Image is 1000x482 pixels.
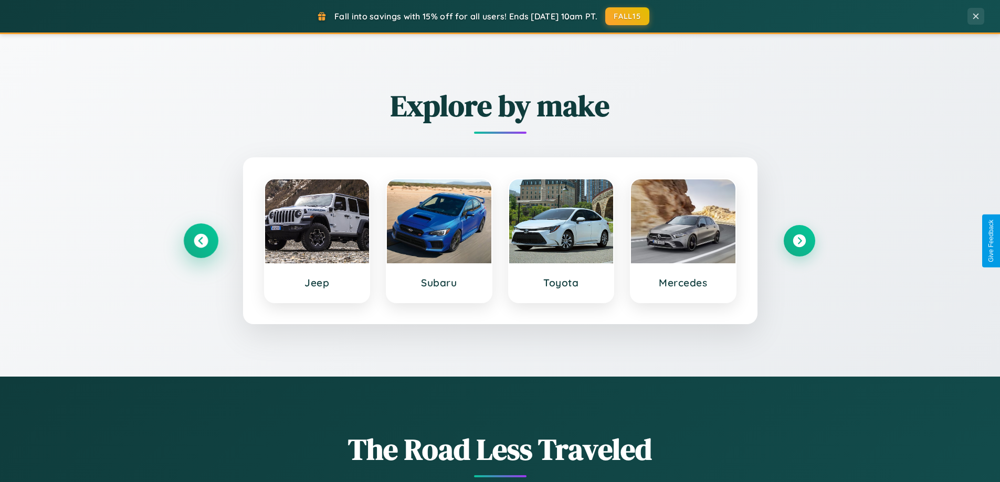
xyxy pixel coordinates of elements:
h3: Jeep [276,276,359,289]
div: Give Feedback [987,220,995,262]
h1: The Road Less Traveled [185,429,815,469]
h3: Mercedes [641,276,725,289]
span: Fall into savings with 15% off for all users! Ends [DATE] 10am PT. [334,11,597,22]
button: FALL15 [605,7,649,25]
h3: Toyota [520,276,603,289]
h3: Subaru [397,276,481,289]
h2: Explore by make [185,85,815,126]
